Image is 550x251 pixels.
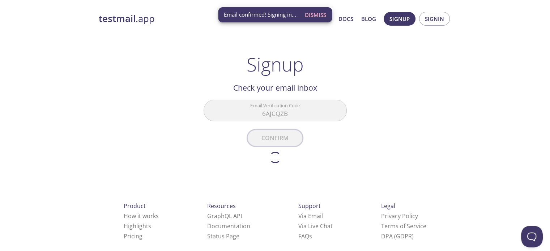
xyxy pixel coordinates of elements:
[124,222,151,230] a: Highlights
[384,12,415,26] button: Signup
[338,14,353,23] a: Docs
[381,232,414,240] a: DPA (GDPR)
[99,13,269,25] a: testmail.app
[124,212,159,220] a: How it works
[298,212,323,220] a: Via Email
[298,222,333,230] a: Via Live Chat
[419,12,450,26] button: Signin
[361,14,376,23] a: Blog
[302,8,329,22] button: Dismiss
[99,12,136,25] strong: testmail
[247,53,304,75] h1: Signup
[124,232,142,240] a: Pricing
[298,232,312,240] a: FAQ
[309,232,312,240] span: s
[207,202,236,210] span: Resources
[298,202,321,210] span: Support
[207,212,242,220] a: GraphQL API
[381,222,426,230] a: Terms of Service
[381,212,418,220] a: Privacy Policy
[305,10,326,20] span: Dismiss
[124,202,146,210] span: Product
[224,11,296,18] span: Email confirmed! Signing in...
[207,232,239,240] a: Status Page
[381,202,395,210] span: Legal
[204,82,347,94] h2: Check your email inbox
[521,226,543,247] iframe: Help Scout Beacon - Open
[425,14,444,23] span: Signin
[207,222,250,230] a: Documentation
[389,14,410,23] span: Signup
